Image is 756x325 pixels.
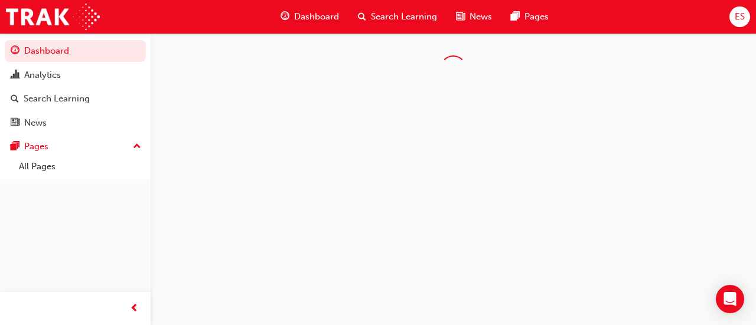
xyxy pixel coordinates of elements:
[371,10,437,24] span: Search Learning
[11,94,19,104] span: search-icon
[735,10,745,24] span: ES
[470,10,492,24] span: News
[130,301,139,316] span: prev-icon
[24,140,48,153] div: Pages
[5,136,146,157] button: Pages
[6,4,100,30] img: Trak
[501,5,558,29] a: pages-iconPages
[5,40,146,62] a: Dashboard
[24,92,90,106] div: Search Learning
[729,6,750,27] button: ES
[11,46,19,57] span: guage-icon
[456,9,465,24] span: news-icon
[524,10,549,24] span: Pages
[281,9,289,24] span: guage-icon
[447,5,501,29] a: news-iconNews
[14,157,146,176] a: All Pages
[358,9,366,24] span: search-icon
[133,139,141,155] span: up-icon
[24,68,61,82] div: Analytics
[348,5,447,29] a: search-iconSearch Learning
[716,285,744,313] div: Open Intercom Messenger
[5,64,146,86] a: Analytics
[11,142,19,152] span: pages-icon
[24,116,47,130] div: News
[11,70,19,81] span: chart-icon
[511,9,520,24] span: pages-icon
[5,112,146,134] a: News
[11,118,19,129] span: news-icon
[5,88,146,110] a: Search Learning
[294,10,339,24] span: Dashboard
[271,5,348,29] a: guage-iconDashboard
[5,38,146,136] button: DashboardAnalyticsSearch LearningNews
